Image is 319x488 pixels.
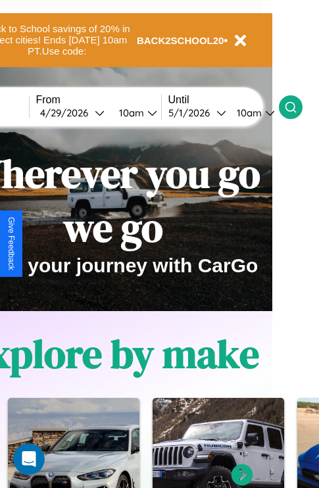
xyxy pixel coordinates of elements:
button: 4/29/2026 [36,106,109,120]
div: 10am [112,107,147,119]
button: 10am [109,106,161,120]
button: 10am [226,106,279,120]
iframe: Intercom live chat [13,443,45,475]
div: 5 / 1 / 2026 [168,107,216,119]
div: 10am [230,107,265,119]
label: Until [168,94,279,106]
b: BACK2SCHOOL20 [137,35,224,46]
div: 4 / 29 / 2026 [40,107,95,119]
div: Give Feedback [7,217,16,270]
label: From [36,94,161,106]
